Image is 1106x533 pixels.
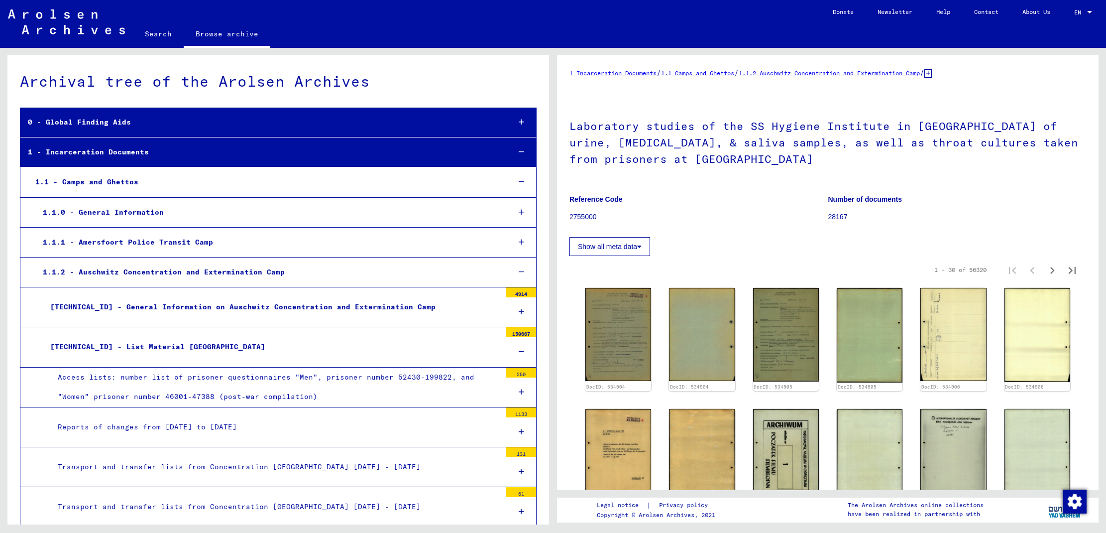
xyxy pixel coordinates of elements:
[661,69,734,77] a: 1.1 Camps and Ghettos
[35,233,502,252] div: 1.1.1 - Amersfoort Police Transit Camp
[920,288,986,381] img: 001.jpg
[506,327,536,337] div: 150667
[585,288,651,381] img: 001.jpg
[506,447,536,457] div: 131
[838,384,877,390] a: DocID: 534905
[828,212,1087,222] p: 28167
[133,22,184,46] a: Search
[597,500,720,511] div: |
[50,417,501,437] div: Reports of changes from [DATE] to [DATE]
[848,501,984,510] p: The Arolsen Archives online collections
[569,237,650,256] button: Show all meta data
[28,172,502,192] div: 1.1 - Camps and Ghettos
[1063,490,1087,514] img: Change consent
[8,9,125,34] img: Arolsen_neg.svg
[1062,489,1086,513] div: Change consent
[569,69,657,77] a: 1 Incarceration Documents
[50,457,501,477] div: Transport and transfer lists from Concentration [GEOGRAPHIC_DATA] [DATE] - [DATE]
[35,203,502,222] div: 1.1.0 - General Information
[1062,260,1082,280] button: Last page
[734,68,739,77] span: /
[1042,260,1062,280] button: Next page
[837,409,902,503] img: 002.jpg
[569,212,828,222] p: 2755000
[1074,9,1085,16] span: EN
[20,113,502,132] div: 0 - Global Finding Aids
[1004,409,1070,502] img: 002.jpg
[184,22,270,48] a: Browse archive
[586,384,625,390] a: DocID: 534904
[43,297,501,317] div: [TECHNICAL_ID] - General Information on Auschwitz Concentration and Extermination Camp
[1046,497,1084,522] img: yv_logo.png
[651,500,720,511] a: Privacy policy
[1002,260,1022,280] button: First page
[506,487,536,497] div: 61
[506,407,536,417] div: 1133
[585,409,651,503] img: 001.jpg
[597,500,647,511] a: Legal notice
[597,511,720,520] p: Copyright © Arolsen Archives, 2021
[920,68,924,77] span: /
[848,510,984,519] p: have been realized in partnership with
[753,409,819,503] img: 001.jpg
[753,288,819,382] img: 001.jpg
[1005,384,1044,390] a: DocID: 534906
[35,263,502,282] div: 1.1.2 - Auschwitz Concentration and Extermination Camp
[20,70,537,93] div: Archival tree of the Arolsen Archives
[50,368,501,406] div: Access lists: number list of prisoner questionnaires "Men", prisoner number 52430-199822, and "Wo...
[828,195,902,203] b: Number of documents
[43,337,501,357] div: [TECHNICAL_ID] - List Material [GEOGRAPHIC_DATA]
[669,288,735,381] img: 002.jpg
[934,266,987,274] div: 1 – 30 of 56320
[739,69,920,77] a: 1.1.2 Auschwitz Concentration and Extermination Camp
[920,409,986,502] img: 001.jpg
[506,368,536,378] div: 250
[1004,288,1070,382] img: 002.jpg
[20,142,502,162] div: 1 - Incarceration Documents
[1022,260,1042,280] button: Previous page
[569,103,1086,180] h1: Laboratory studies of the SS Hygiene Institute in [GEOGRAPHIC_DATA] of urine, [MEDICAL_DATA], & s...
[506,287,536,297] div: 4914
[837,288,902,383] img: 002.jpg
[754,384,792,390] a: DocID: 534905
[921,384,960,390] a: DocID: 534906
[657,68,661,77] span: /
[569,195,623,203] b: Reference Code
[669,409,735,503] img: 002.jpg
[50,497,501,517] div: Transport and transfer lists from Concentration [GEOGRAPHIC_DATA] [DATE] - [DATE]
[670,384,709,390] a: DocID: 534904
